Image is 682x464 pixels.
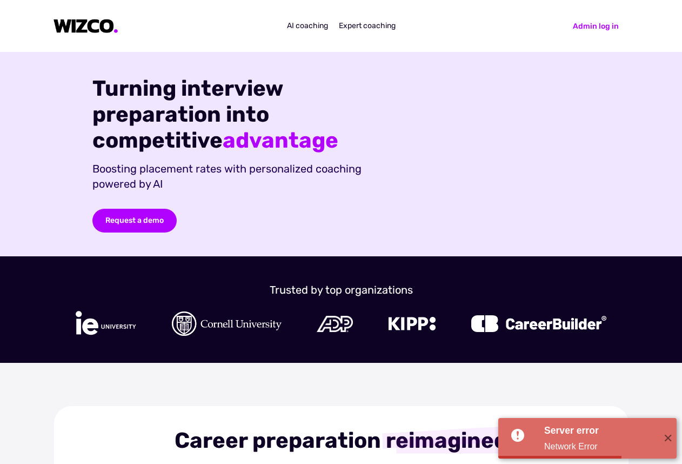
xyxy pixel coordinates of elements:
span: AI coaching [287,21,328,30]
img: logo [54,19,118,34]
div: Admin log in [573,21,619,32]
img: logo [76,310,136,337]
div: Boosting placement rates with personalized coaching powered by AI [92,161,395,191]
div: Turning interview preparation into competitive [92,76,395,154]
div: Trusted by top organizations [58,282,624,297]
div: Career preparation [175,428,507,454]
span: Expert coaching [339,21,396,30]
span: advantage [223,128,338,153]
img: logo [471,315,606,332]
div: Server error [544,423,655,438]
div: Network Error [544,440,655,453]
img: logo [389,317,436,330]
img: logo [317,316,353,332]
img: logo [172,311,282,336]
span: reimagined [386,428,507,453]
div: Request a demo [92,209,177,233]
